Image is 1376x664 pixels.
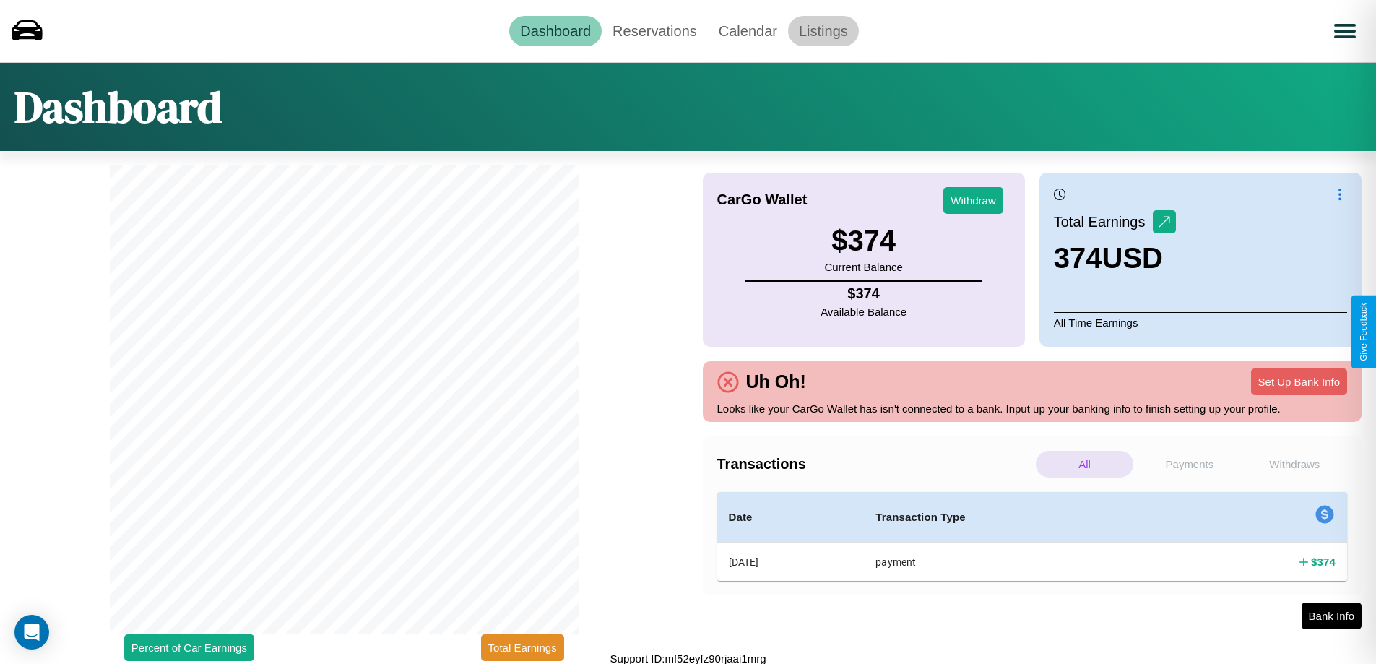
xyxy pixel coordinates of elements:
[1141,451,1238,478] p: Payments
[875,509,1164,526] h4: Transaction Type
[717,399,1348,418] p: Looks like your CarGo Wallet has isn't connected to a bank. Input up your banking info to finish ...
[739,371,813,392] h4: Uh Oh!
[1054,209,1153,235] p: Total Earnings
[824,257,902,277] p: Current Balance
[1054,242,1176,275] h3: 374 USD
[1325,11,1365,51] button: Open menu
[1359,303,1369,361] div: Give Feedback
[602,16,708,46] a: Reservations
[821,285,906,302] h4: $ 374
[1246,451,1343,478] p: Withdraws
[1311,554,1336,569] h4: $ 374
[14,615,49,650] div: Open Intercom Messenger
[717,543,865,582] th: [DATE]
[509,16,602,46] a: Dashboard
[1302,603,1362,629] button: Bank Info
[717,456,1032,473] h4: Transactions
[1036,451,1133,478] p: All
[1054,312,1347,332] p: All Time Earnings
[1251,368,1347,395] button: Set Up Bank Info
[788,16,859,46] a: Listings
[864,543,1176,582] th: payment
[943,187,1003,214] button: Withdraw
[821,302,906,322] p: Available Balance
[481,634,564,661] button: Total Earnings
[708,16,788,46] a: Calendar
[717,191,808,208] h4: CarGo Wallet
[14,77,222,137] h1: Dashboard
[729,509,853,526] h4: Date
[717,492,1348,581] table: simple table
[124,634,254,661] button: Percent of Car Earnings
[824,225,902,257] h3: $ 374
